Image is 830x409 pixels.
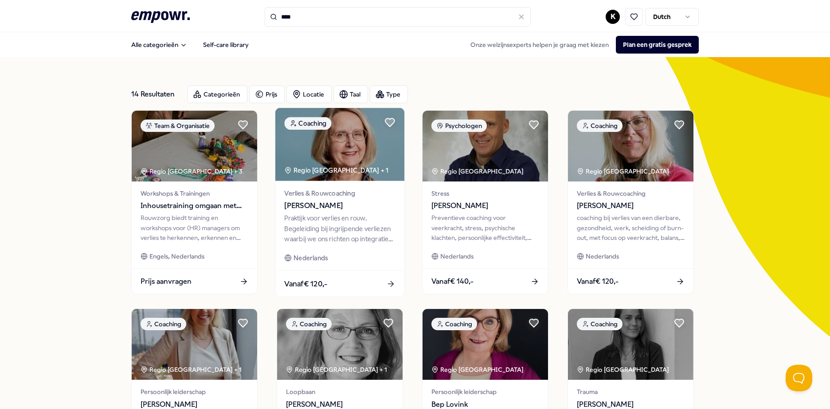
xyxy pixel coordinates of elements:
div: Preventieve coaching voor veerkracht, stress, psychische klachten, persoonlijke effectiviteit, ge... [431,213,539,243]
div: Coaching [577,120,622,132]
a: package imageTeam & OrganisatieRegio [GEOGRAPHIC_DATA] + 3Workshops & TrainingenInhousetraining o... [131,110,258,294]
span: Persoonlijk leiderschap [431,387,539,397]
a: Self-care library [196,36,256,54]
div: Onze welzijnsexperts helpen je graag met kiezen [463,36,699,54]
img: package image [275,108,404,181]
span: Loopbaan [286,387,394,397]
img: package image [423,111,548,181]
img: package image [568,111,693,181]
img: package image [132,111,257,181]
span: Nederlands [294,253,328,263]
div: Regio [GEOGRAPHIC_DATA] + 1 [284,165,388,175]
div: Regio [GEOGRAPHIC_DATA] [431,166,525,176]
img: package image [132,309,257,380]
iframe: Help Scout Beacon - Open [786,365,812,391]
div: Psychologen [431,120,487,132]
div: Regio [GEOGRAPHIC_DATA] [577,166,670,176]
div: Coaching [141,318,186,330]
span: Verlies & Rouwcoaching [577,189,685,198]
span: Vanaf € 140,- [431,276,474,287]
span: Stress [431,189,539,198]
span: Workshops & Trainingen [141,189,248,198]
button: K [606,10,620,24]
div: 14 Resultaten [131,85,180,103]
div: Regio [GEOGRAPHIC_DATA] [577,365,670,374]
button: Taal [333,85,368,103]
span: Nederlands [440,251,474,261]
span: [PERSON_NAME] [431,200,539,212]
div: Regio [GEOGRAPHIC_DATA] [431,365,525,374]
span: Vanaf € 120,- [577,276,619,287]
span: Vanaf € 120,- [284,278,327,289]
span: Inhousetraining omgaan met [PERSON_NAME] op de werkvloer [141,200,248,212]
nav: Main [124,36,256,54]
span: Prijs aanvragen [141,276,192,287]
span: [PERSON_NAME] [577,200,685,212]
img: package image [277,309,403,380]
a: package imagePsychologenRegio [GEOGRAPHIC_DATA] Stress[PERSON_NAME]Preventieve coaching voor veer... [422,110,548,294]
div: Coaching [431,318,477,330]
span: Nederlands [586,251,619,261]
button: Locatie [286,85,332,103]
button: Categorieën [187,85,247,103]
button: Plan een gratis gesprek [616,36,699,54]
div: Praktijk voor verlies en rouw. Begeleiding bij ingrijpende verliezen waarbij we ons richten op in... [284,213,395,244]
div: Coaching [577,318,622,330]
img: package image [423,309,548,380]
span: [PERSON_NAME] [284,200,395,212]
a: package imageCoachingRegio [GEOGRAPHIC_DATA] Verlies & Rouwcoaching[PERSON_NAME]coaching bij verl... [568,110,694,294]
div: Regio [GEOGRAPHIC_DATA] + 1 [141,365,242,374]
img: package image [568,309,693,380]
div: Regio [GEOGRAPHIC_DATA] + 3 [141,166,243,176]
a: package imageCoachingRegio [GEOGRAPHIC_DATA] + 1Verlies & Rouwcoaching[PERSON_NAME]Praktijk voor ... [275,108,405,297]
input: Search for products, categories or subcategories [265,7,531,27]
button: Prijs [249,85,285,103]
div: Coaching [284,117,331,130]
span: Engels, Nederlands [149,251,204,261]
div: coaching bij verlies van een dierbare, gezondheid, werk, scheiding of burn-out, met focus op veer... [577,213,685,243]
button: Type [370,85,408,103]
span: Verlies & Rouwcoaching [284,188,395,198]
div: Rouwzorg biedt training en workshops voor (HR) managers om verlies te herkennen, erkennen en bege... [141,213,248,243]
div: Regio [GEOGRAPHIC_DATA] + 1 [286,365,387,374]
button: Alle categorieën [124,36,194,54]
div: Team & Organisatie [141,120,215,132]
span: Trauma [577,387,685,397]
span: Persoonlijk leiderschap [141,387,248,397]
div: Coaching [286,318,332,330]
